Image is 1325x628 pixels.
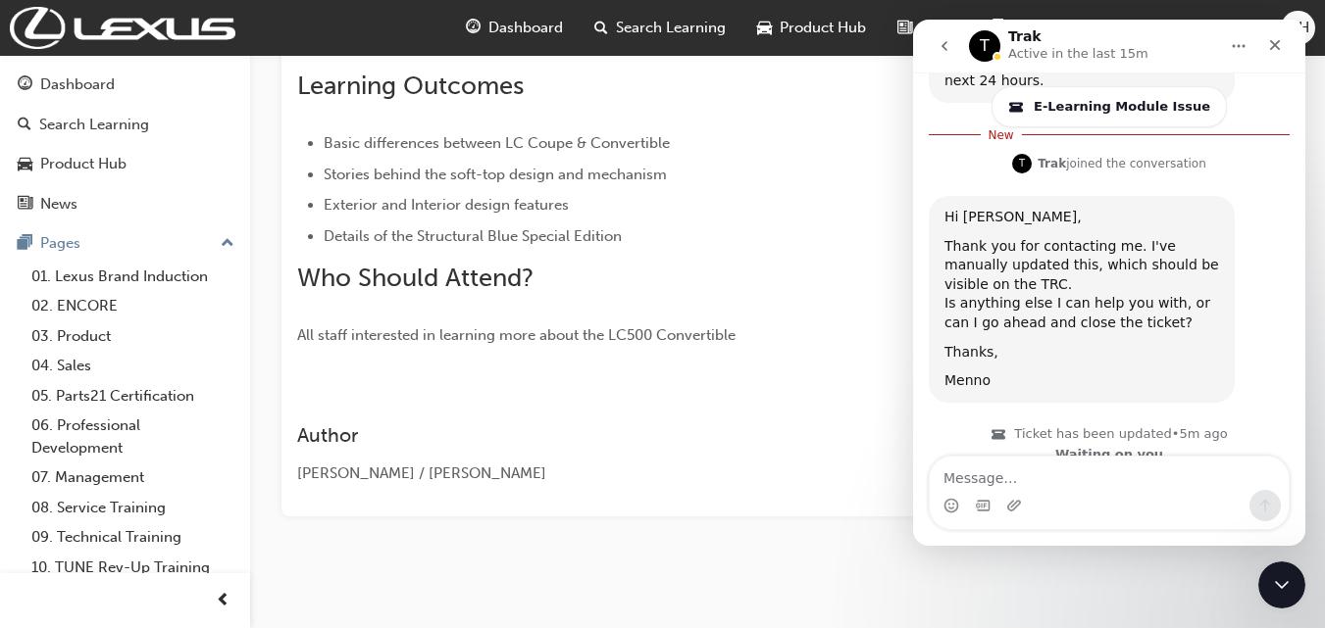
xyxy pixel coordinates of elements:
div: News [40,193,77,216]
span: DH [1288,17,1309,39]
span: Basic differences between LC Coupe & Convertible [324,134,670,152]
a: News [8,186,242,222]
span: Pages [1011,17,1051,39]
span: search-icon [594,16,608,40]
iframe: Intercom live chat [913,20,1305,546]
span: up-icon [221,231,234,257]
button: Pages [8,225,242,262]
div: [PERSON_NAME] / [PERSON_NAME] [297,462,903,485]
span: prev-icon [216,589,230,613]
iframe: Intercom live chat [1258,561,1305,608]
a: Dashboard [8,67,242,103]
a: 04. Sales [24,351,242,381]
a: car-iconProduct Hub [741,8,882,48]
a: 09. Technical Training [24,522,242,553]
a: 07. Management [24,462,242,493]
a: 05. Parts21 Certification [24,381,242,411]
span: guage-icon [466,16,481,40]
h3: Author [297,424,903,447]
a: 10. TUNE Rev-Up Training [24,553,242,583]
span: Dashboard [488,17,563,39]
a: 06. Professional Development [24,411,242,462]
div: Dashboard [40,73,115,96]
button: DashboardSearch LearningProduct HubNews [8,63,242,225]
span: pages-icon [989,16,1003,40]
span: car-icon [757,16,772,40]
a: pages-iconPages [973,8,1067,48]
span: Stories behind the soft-top design and mechanism [324,166,667,183]
a: Product Hub [8,146,242,182]
span: Who Should Attend? [297,263,534,293]
span: Learning Outcomes [297,71,524,101]
span: guage-icon [18,76,32,94]
span: News [920,17,957,39]
span: All staff interested in learning more about the LC500 Convertible [297,326,736,344]
span: Product Hub [780,17,866,39]
span: search-icon [18,117,31,134]
span: Details of the Structural Blue Special Edition [324,227,622,245]
span: car-icon [18,156,32,173]
div: Search Learning [39,114,149,136]
a: 08. Service Training [24,493,242,523]
span: Search Learning [616,17,726,39]
span: Exterior and Interior design features [324,196,569,214]
a: search-iconSearch Learning [579,8,741,48]
a: guage-iconDashboard [450,8,579,48]
div: Pages [40,232,80,255]
a: Search Learning [8,107,242,143]
span: pages-icon [18,235,32,253]
img: Trak [10,7,235,49]
a: 03. Product [24,321,242,352]
a: 02. ENCORE [24,291,242,321]
a: 01. Lexus Brand Induction [24,262,242,292]
span: news-icon [897,16,912,40]
span: news-icon [18,196,32,214]
div: Product Hub [40,153,127,175]
a: news-iconNews [882,8,973,48]
button: DH [1281,11,1315,45]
